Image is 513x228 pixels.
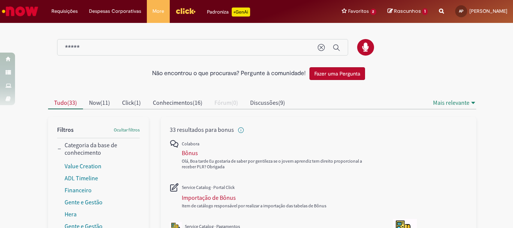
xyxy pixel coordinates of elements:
[388,8,428,15] a: Rascunhos
[469,8,507,14] span: [PERSON_NAME]
[370,9,377,15] span: 2
[1,4,39,19] img: ServiceNow
[152,70,306,77] h2: Não encontrou o que procurava? Pergunte à comunidade!
[348,8,369,15] span: Favoritos
[152,8,164,15] span: More
[89,8,141,15] span: Despesas Corporativas
[459,9,463,14] span: AP
[175,5,196,17] img: click_logo_yellow_360x200.png
[51,8,78,15] span: Requisições
[394,8,421,15] span: Rascunhos
[232,8,250,17] p: +GenAi
[422,8,428,15] span: 1
[207,8,250,17] div: Padroniza
[309,67,365,80] button: Fazer uma Pergunta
